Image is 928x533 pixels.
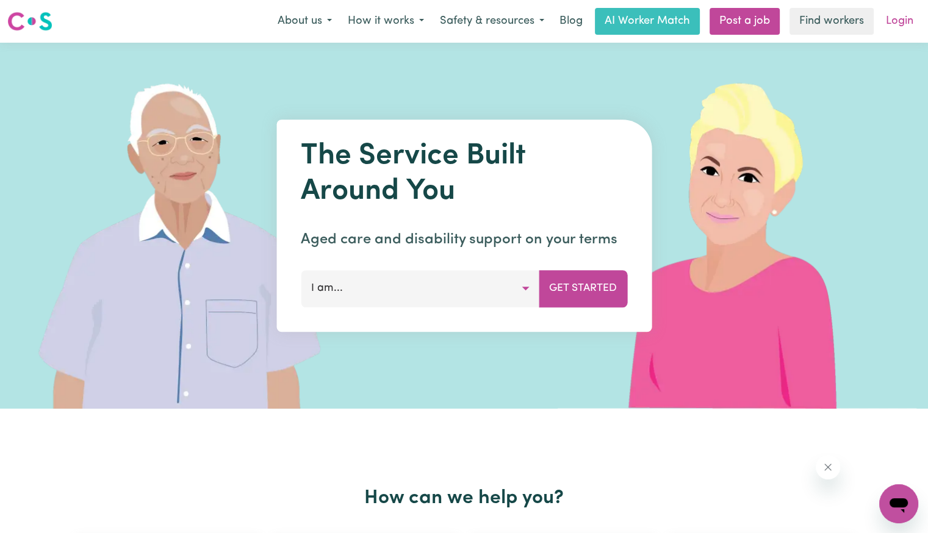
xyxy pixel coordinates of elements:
[539,270,627,307] button: Get Started
[552,8,590,35] a: Blog
[710,8,780,35] a: Post a job
[7,10,52,32] img: Careseekers logo
[879,484,918,523] iframe: Button to launch messaging window
[7,9,74,18] span: Need any help?
[301,229,627,251] p: Aged care and disability support on your terms
[340,9,432,34] button: How it works
[879,8,921,35] a: Login
[790,8,874,35] a: Find workers
[816,455,840,479] iframe: Close message
[301,270,539,307] button: I am...
[595,8,700,35] a: AI Worker Match
[7,7,52,35] a: Careseekers logo
[69,487,860,510] h2: How can we help you?
[301,139,627,209] h1: The Service Built Around You
[432,9,552,34] button: Safety & resources
[270,9,340,34] button: About us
